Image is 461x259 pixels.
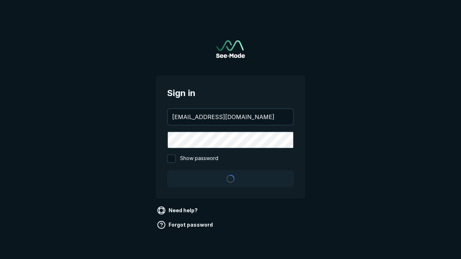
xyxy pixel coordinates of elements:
a: Forgot password [156,219,216,231]
a: Need help? [156,205,201,216]
a: Go to sign in [216,40,245,58]
span: Show password [180,154,218,163]
input: your@email.com [168,109,293,125]
img: See-Mode Logo [216,40,245,58]
span: Sign in [167,87,294,100]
